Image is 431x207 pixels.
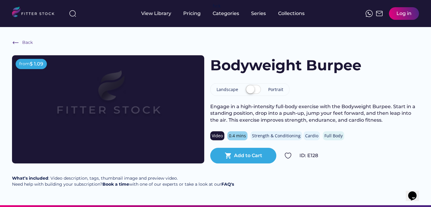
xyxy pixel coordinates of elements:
[12,175,48,181] strong: What’s included
[212,133,223,139] div: Video
[19,61,30,67] div: from
[406,183,425,201] iframe: chat widget
[305,133,318,139] div: Cardio
[252,133,301,139] div: Strength & Conditioning
[376,10,383,17] img: Frame%2051.svg
[284,152,292,159] img: Group%201000002324.svg
[102,181,129,187] a: Book a time
[299,152,419,159] div: ID: E128
[141,10,171,17] div: View Library
[366,10,373,17] img: meteor-icons_whatsapp%20%281%29.svg
[278,10,305,17] div: Collections
[324,133,343,139] div: Full Body
[229,133,246,139] div: 0.4 mins
[213,3,220,9] div: fvck
[396,10,411,17] div: Log in
[30,61,43,67] div: $ 1.09
[210,55,361,75] h1: Bodyweight Burpee
[69,10,76,17] img: search-normal%203.svg
[268,87,283,93] div: Portrait
[213,10,239,17] div: Categories
[12,39,19,46] img: Frame%20%286%29.svg
[12,7,59,19] img: LOGO.svg
[31,55,185,142] img: Frame%2079%20%281%29.svg
[183,10,201,17] div: Pricing
[225,152,232,159] button: shopping_cart
[251,10,266,17] div: Series
[221,181,234,187] a: FAQ's
[22,40,33,46] div: Back
[217,87,238,93] div: Landscape
[12,175,234,187] div: : Video description, tags, thumbnail image and preview video. Need help with building your subscr...
[210,103,419,123] div: Engage in a high-intensity full-body exercise with the Bodyweight Burpee. Start in a standing pos...
[234,152,262,159] div: Add to Cart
